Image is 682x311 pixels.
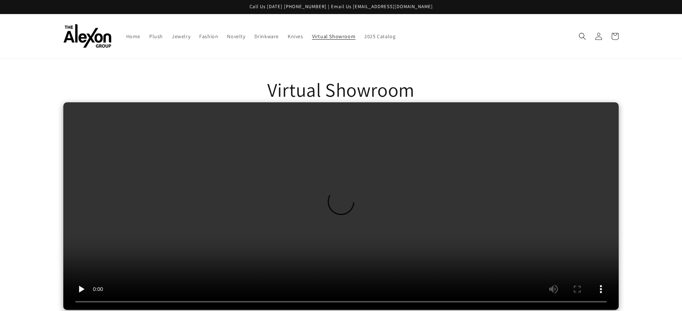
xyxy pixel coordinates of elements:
[172,33,190,40] span: Jewelry
[145,29,167,44] a: Plush
[223,29,250,44] a: Novelty
[574,28,591,44] summary: Search
[308,29,360,44] a: Virtual Showroom
[63,24,111,48] img: The Alexon Group
[199,33,218,40] span: Fashion
[227,33,245,40] span: Novelty
[122,29,145,44] a: Home
[167,29,195,44] a: Jewelry
[288,33,303,40] span: Knives
[283,29,308,44] a: Knives
[126,33,140,40] span: Home
[250,29,283,44] a: Drinkware
[360,29,400,44] a: 2025 Catalog
[312,33,356,40] span: Virtual Showroom
[364,33,395,40] span: 2025 Catalog
[254,33,279,40] span: Drinkware
[195,29,223,44] a: Fashion
[267,77,415,103] h1: Virtual Showroom
[149,33,163,40] span: Plush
